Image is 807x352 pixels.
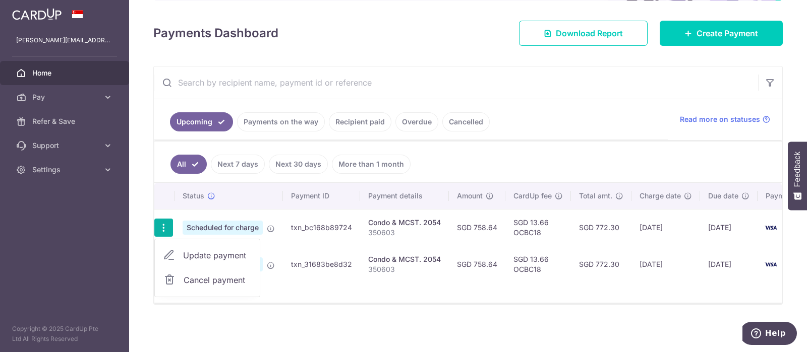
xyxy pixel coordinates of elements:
[170,112,233,131] a: Upcoming
[16,35,113,45] p: [PERSON_NAME][EMAIL_ADDRESS][DOMAIN_NAME]
[505,246,571,283] td: SGD 13.66 OCBC18
[360,183,449,209] th: Payment details
[12,8,62,20] img: CardUp
[269,155,328,174] a: Next 30 days
[32,165,99,175] span: Settings
[368,254,441,264] div: Condo & MCST. 2054
[32,116,99,126] span: Refer & Save
[368,228,441,238] p: 350603
[761,222,781,234] img: Bank Card
[153,24,278,42] h4: Payments Dashboard
[32,140,99,151] span: Support
[519,21,648,46] a: Download Report
[697,27,758,39] span: Create Payment
[660,21,783,46] a: Create Payment
[631,209,700,246] td: [DATE]
[170,155,207,174] a: All
[505,209,571,246] td: SGD 13.66 OCBC18
[32,68,99,78] span: Home
[368,218,441,228] div: Condo & MCST. 2054
[631,246,700,283] td: [DATE]
[640,191,681,201] span: Charge date
[283,246,360,283] td: txn_31683be8d32
[788,142,807,210] button: Feedback - Show survey
[680,114,770,124] a: Read more on statuses
[283,209,360,246] td: txn_bc168b89724
[571,246,631,283] td: SGD 772.30
[579,191,612,201] span: Total amt.
[283,183,360,209] th: Payment ID
[183,221,263,235] span: Scheduled for charge
[442,112,490,131] a: Cancelled
[700,246,758,283] td: [DATE]
[556,27,623,39] span: Download Report
[332,155,411,174] a: More than 1 month
[154,66,758,99] input: Search by recipient name, payment id or reference
[395,112,438,131] a: Overdue
[211,155,265,174] a: Next 7 days
[183,191,204,201] span: Status
[32,92,99,102] span: Pay
[793,152,802,187] span: Feedback
[700,209,758,246] td: [DATE]
[742,322,797,347] iframe: Opens a widget where you can find more information
[513,191,552,201] span: CardUp fee
[368,264,441,274] p: 350603
[457,191,483,201] span: Amount
[329,112,391,131] a: Recipient paid
[680,114,760,124] span: Read more on statuses
[708,191,738,201] span: Due date
[761,258,781,270] img: Bank Card
[237,112,325,131] a: Payments on the way
[449,209,505,246] td: SGD 758.64
[449,246,505,283] td: SGD 758.64
[571,209,631,246] td: SGD 772.30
